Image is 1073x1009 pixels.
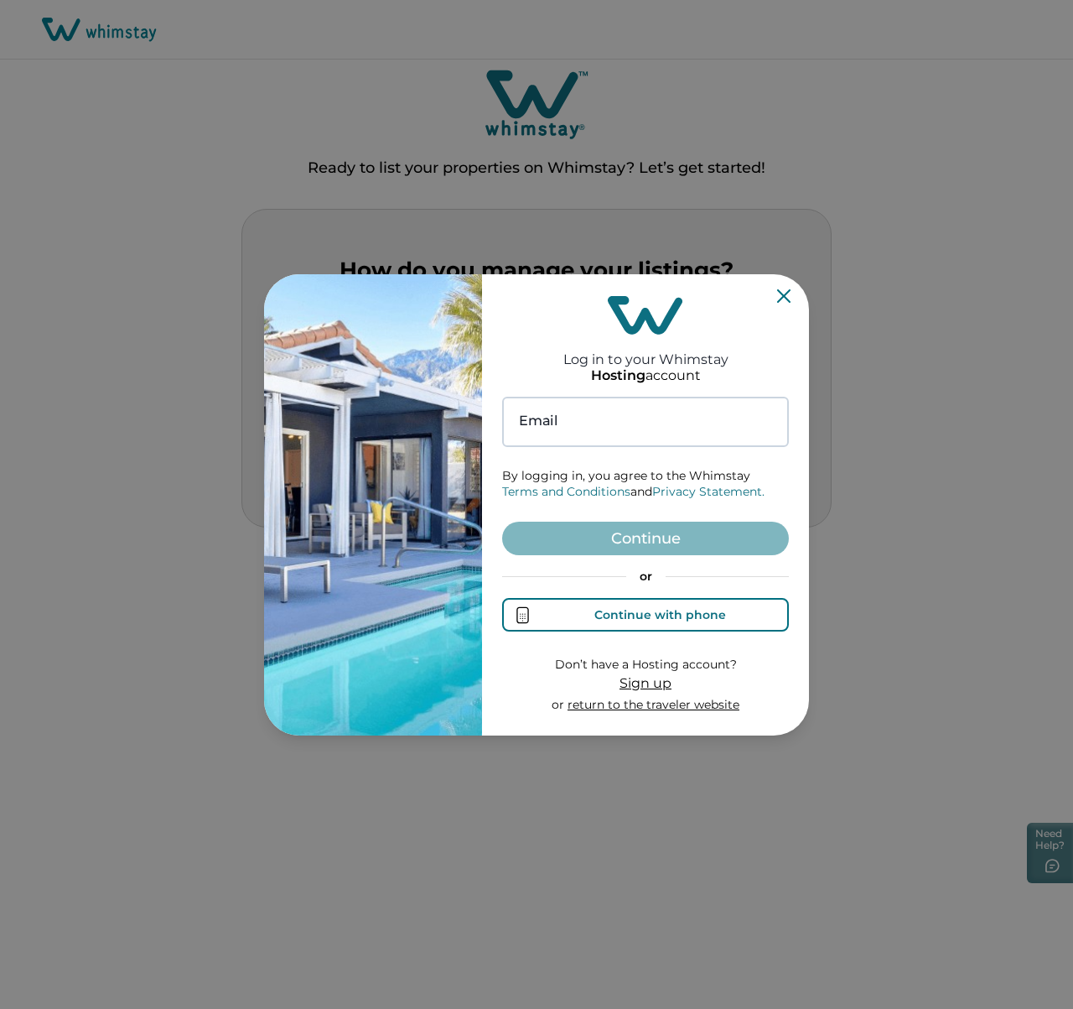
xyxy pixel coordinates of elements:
[502,484,630,499] a: Terms and Conditions
[608,296,683,335] img: login-logo
[563,335,728,367] h2: Log in to your Whimstay
[568,697,739,712] a: return to the traveler website
[594,608,726,622] div: Continue with phone
[777,289,790,303] button: Close
[264,274,482,736] img: auth-banner
[502,569,789,585] p: or
[552,697,739,714] p: or
[591,367,701,384] p: account
[552,657,739,674] p: Don’t have a Hosting account?
[502,522,789,555] button: Continue
[502,468,789,501] p: By logging in, you agree to the Whimstay and
[619,675,671,691] span: Sign up
[591,367,645,384] p: Hosting
[652,484,765,499] a: Privacy Statement.
[502,598,789,632] button: Continue with phone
